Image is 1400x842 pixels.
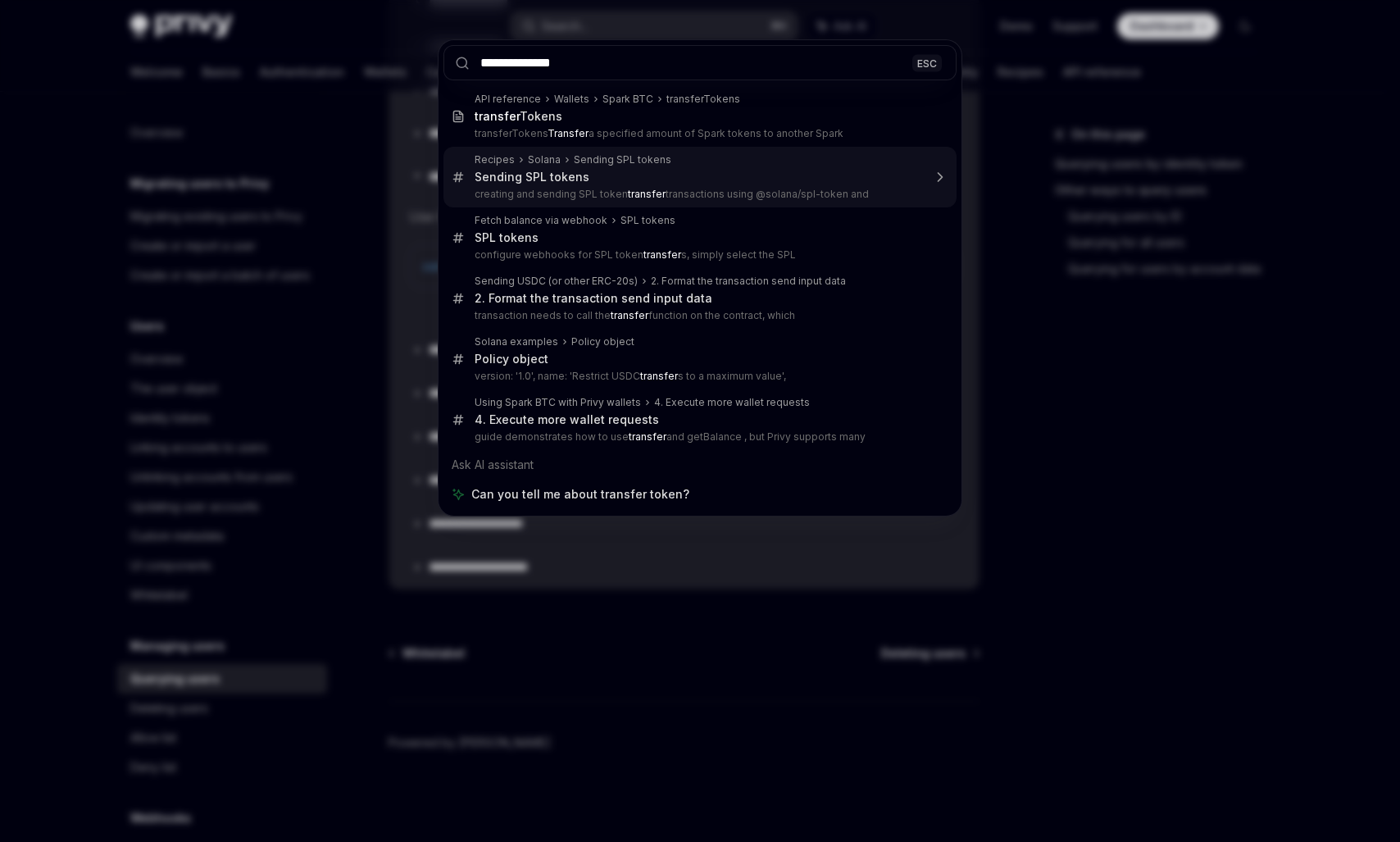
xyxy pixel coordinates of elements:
[666,93,740,106] div: transferTokens
[475,370,922,383] p: version: '1.0', name: 'Restrict USDC s to a maximum value',
[475,109,520,123] b: transfer
[548,127,589,139] b: Transfer
[620,214,675,227] div: SPL tokens
[475,412,659,427] div: 4. Execute more wallet requests
[475,170,589,184] div: Sending SPL tokens
[628,188,666,200] b: transfer
[574,153,671,166] div: Sending SPL tokens
[471,486,689,503] span: Can you tell me about transfer token?
[651,275,846,288] div: 2. Format the transaction send input data
[443,450,957,480] div: Ask AI assistant
[475,309,922,322] p: transaction needs to call the function on the contract, which
[475,214,607,227] div: Fetch balance via webhook
[475,430,922,444] p: guide demonstrates how to use and getBalance , but Privy supports many
[475,352,548,366] div: Policy object
[602,93,653,106] div: Spark BTC
[475,396,641,409] div: Using Spark BTC with Privy wallets
[475,109,562,124] div: Tokens
[475,153,515,166] div: Recipes
[475,335,558,348] div: Solana examples
[528,153,561,166] div: Solana
[475,93,541,106] div: API reference
[475,275,638,288] div: Sending USDC (or other ERC-20s)
[629,430,666,443] b: transfer
[912,54,942,71] div: ESC
[571,335,634,348] div: Policy object
[475,188,922,201] p: creating and sending SPL token transactions using @solana/spl-token and
[643,248,681,261] b: transfer
[475,127,922,140] p: transferTokens a specified amount of Spark tokens to another Spark
[475,291,712,306] div: 2. Format the transaction send input data
[654,396,810,409] div: 4. Execute more wallet requests
[475,248,922,262] p: configure webhooks for SPL token s, simply select the SPL
[611,309,648,321] b: transfer
[475,230,539,245] div: SPL tokens
[554,93,589,106] div: Wallets
[640,370,678,382] b: transfer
